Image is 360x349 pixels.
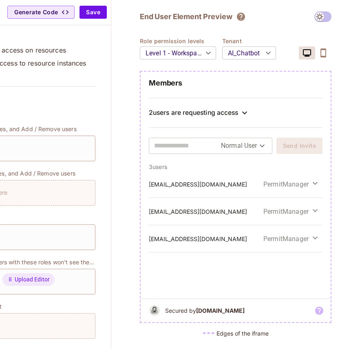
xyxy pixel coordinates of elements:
h4: Role permission levels [140,37,222,45]
button: Send Invite [276,138,322,154]
div: Level 1 - Workspace Owner [140,42,216,64]
h5: [EMAIL_ADDRESS][DOMAIN_NAME] [149,208,247,215]
img: b&w logo [147,303,162,318]
button: Save [80,6,107,19]
p: 3 users [149,163,322,171]
span: PermitManager [263,180,309,189]
div: 2 users are requesting access [149,109,238,117]
h5: [EMAIL_ADDRESS][DOMAIN_NAME] [149,180,247,188]
svg: The element will only show tenant specific content. No user information will be visible across te... [236,12,246,22]
b: [DOMAIN_NAME] [196,307,245,314]
div: Normal User [221,139,267,152]
h5: Edges of the iframe [216,329,269,337]
button: PermitManager [259,232,322,245]
span: Upload Editor [15,275,50,284]
h2: End User Element Preview [140,12,232,22]
button: PermitManager [259,178,322,191]
div: AI_Chatbot [222,42,276,64]
h2: Members [149,78,322,88]
h5: [EMAIL_ADDRESS][DOMAIN_NAME] [149,235,247,243]
h4: Tenant [222,37,282,45]
span: PermitManager [263,234,309,244]
button: PermitManager [259,205,322,218]
button: Generate Code [7,6,75,19]
h5: Secured by [165,307,245,314]
span: PermitManager [263,207,309,216]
